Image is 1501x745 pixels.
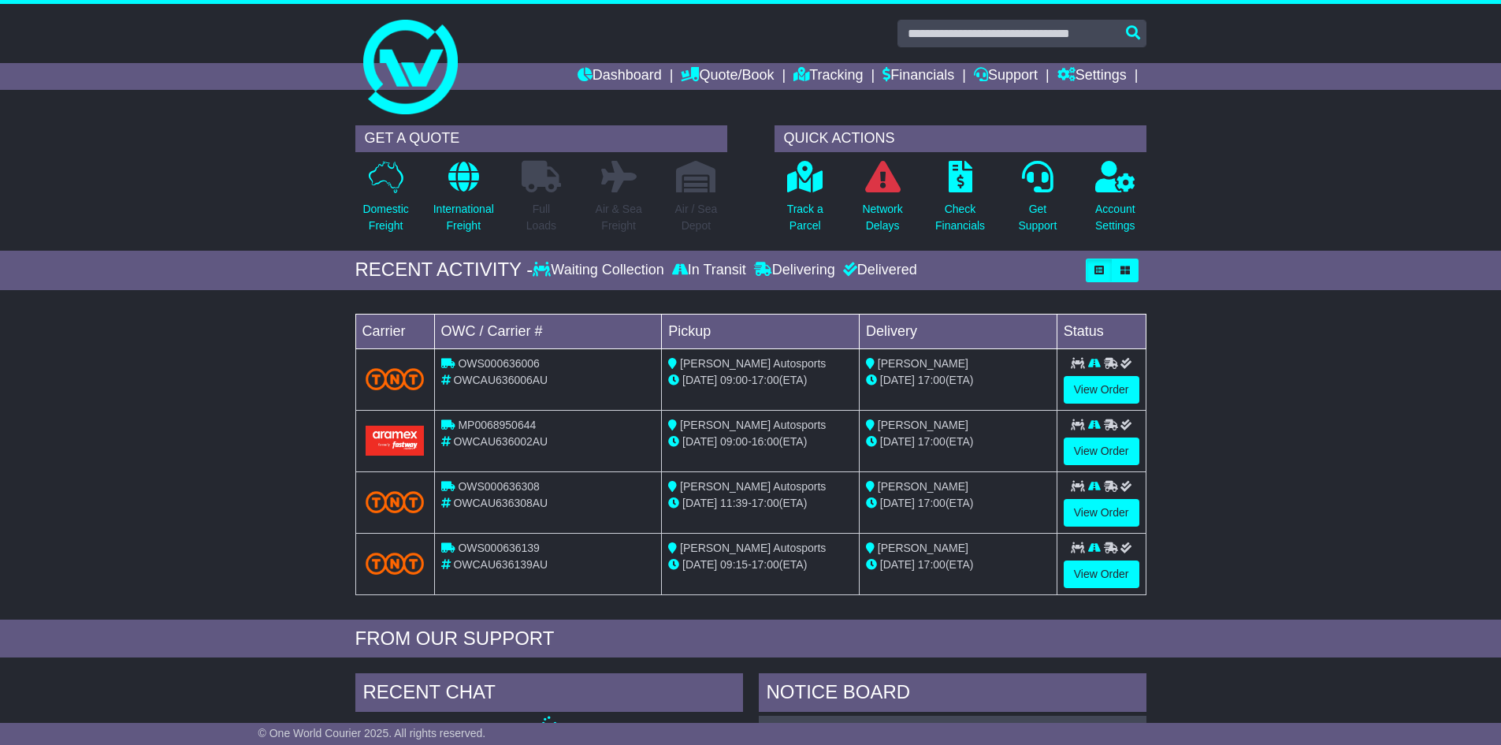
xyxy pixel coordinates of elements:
[866,434,1050,450] div: (ETA)
[355,628,1146,650] div: FROM OUR SUPPORT
[681,63,774,90] a: Quote/Book
[366,553,425,574] img: TNT_Domestic.png
[878,357,968,370] span: [PERSON_NAME]
[880,497,915,509] span: [DATE]
[866,557,1050,573] div: (ETA)
[1064,376,1139,404] a: View Order
[793,63,863,90] a: Tracking
[458,357,540,370] span: OWS000636006
[366,491,425,512] img: TNT_Domestic.png
[668,557,853,573] div: - (ETA)
[974,63,1038,90] a: Support
[458,419,536,431] span: MP0068950644
[918,374,946,386] span: 17:00
[1064,438,1139,465] a: View Order
[918,497,946,509] span: 17:00
[752,374,779,386] span: 17:00
[859,314,1057,348] td: Delivery
[862,201,902,234] p: Network Delays
[453,435,548,448] span: OWCAU636002AU
[453,558,548,571] span: OWCAU636139AU
[752,435,779,448] span: 16:00
[878,480,968,493] span: [PERSON_NAME]
[720,435,748,448] span: 09:00
[1057,63,1127,90] a: Settings
[355,125,727,152] div: GET A QUOTE
[720,558,748,571] span: 09:15
[1095,201,1135,234] p: Account Settings
[1018,201,1057,234] p: Get Support
[878,419,968,431] span: [PERSON_NAME]
[434,314,662,348] td: OWC / Carrier #
[355,673,743,716] div: RECENT CHAT
[366,426,425,455] img: Aramex.png
[866,372,1050,389] div: (ETA)
[355,314,434,348] td: Carrier
[1064,499,1139,527] a: View Order
[366,368,425,389] img: TNT_Domestic.png
[775,125,1146,152] div: QUICK ACTIONS
[258,727,486,739] span: © One World Courier 2025. All rights reserved.
[787,201,823,234] p: Track a Parcel
[682,374,717,386] span: [DATE]
[839,262,917,279] div: Delivered
[752,497,779,509] span: 17:00
[522,201,561,234] p: Full Loads
[682,558,717,571] span: [DATE]
[880,558,915,571] span: [DATE]
[433,201,494,234] p: International Freight
[355,259,533,281] div: RECENT ACTIVITY -
[675,201,718,234] p: Air / Sea Depot
[918,435,946,448] span: 17:00
[458,542,540,554] span: OWS000636139
[433,160,495,243] a: InternationalFreight
[682,497,717,509] span: [DATE]
[720,374,748,386] span: 09:00
[880,374,915,386] span: [DATE]
[453,374,548,386] span: OWCAU636006AU
[668,262,750,279] div: In Transit
[759,673,1146,716] div: NOTICE BOARD
[866,495,1050,512] div: (ETA)
[918,558,946,571] span: 17:00
[458,480,540,493] span: OWS000636308
[880,435,915,448] span: [DATE]
[1057,314,1146,348] td: Status
[362,160,409,243] a: DomesticFreight
[680,542,826,554] span: [PERSON_NAME] Autosports
[878,542,968,554] span: [PERSON_NAME]
[662,314,860,348] td: Pickup
[533,262,667,279] div: Waiting Collection
[680,419,826,431] span: [PERSON_NAME] Autosports
[882,63,954,90] a: Financials
[752,558,779,571] span: 17:00
[1064,561,1139,588] a: View Order
[750,262,839,279] div: Delivering
[668,495,853,512] div: - (ETA)
[453,497,548,509] span: OWCAU636308AU
[934,160,986,243] a: CheckFinancials
[680,357,826,370] span: [PERSON_NAME] Autosports
[1094,160,1136,243] a: AccountSettings
[786,160,824,243] a: Track aParcel
[1017,160,1057,243] a: GetSupport
[720,497,748,509] span: 11:39
[861,160,903,243] a: NetworkDelays
[578,63,662,90] a: Dashboard
[596,201,642,234] p: Air & Sea Freight
[362,201,408,234] p: Domestic Freight
[668,372,853,389] div: - (ETA)
[668,434,853,450] div: - (ETA)
[935,201,985,234] p: Check Financials
[682,435,717,448] span: [DATE]
[680,480,826,493] span: [PERSON_NAME] Autosports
